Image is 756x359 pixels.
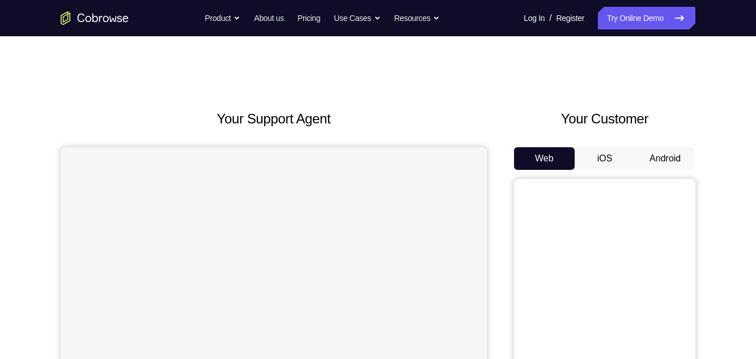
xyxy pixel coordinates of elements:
[205,7,241,29] button: Product
[598,7,695,29] a: Try Online Demo
[61,11,129,25] a: Go to the home page
[298,7,320,29] a: Pricing
[394,7,440,29] button: Resources
[635,147,695,170] button: Android
[549,11,551,25] span: /
[334,7,380,29] button: Use Cases
[514,147,575,170] button: Web
[514,109,695,129] h2: Your Customer
[557,7,584,29] a: Register
[575,147,635,170] button: iOS
[524,7,545,29] a: Log In
[61,109,487,129] h2: Your Support Agent
[254,7,283,29] a: About us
